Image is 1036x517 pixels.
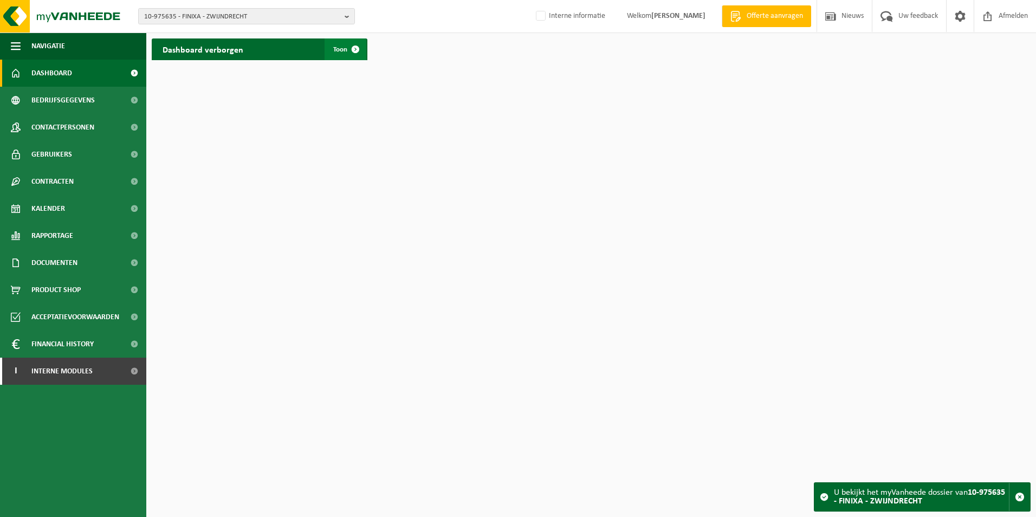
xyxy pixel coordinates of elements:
span: Contactpersonen [31,114,94,141]
span: Dashboard [31,60,72,87]
span: I [11,358,21,385]
a: Toon [325,38,366,60]
div: U bekijkt het myVanheede dossier van [834,483,1009,511]
span: Bedrijfsgegevens [31,87,95,114]
span: Rapportage [31,222,73,249]
label: Interne informatie [534,8,605,24]
button: 10-975635 - FINIXA - ZWIJNDRECHT [138,8,355,24]
span: Gebruikers [31,141,72,168]
span: 10-975635 - FINIXA - ZWIJNDRECHT [144,9,340,25]
a: Offerte aanvragen [722,5,811,27]
strong: 10-975635 - FINIXA - ZWIJNDRECHT [834,488,1005,506]
span: Toon [333,46,347,53]
h2: Dashboard verborgen [152,38,254,60]
span: Financial History [31,331,94,358]
span: Documenten [31,249,77,276]
span: Product Shop [31,276,81,303]
span: Offerte aanvragen [744,11,806,22]
span: Acceptatievoorwaarden [31,303,119,331]
span: Interne modules [31,358,93,385]
strong: [PERSON_NAME] [651,12,705,20]
span: Kalender [31,195,65,222]
span: Navigatie [31,33,65,60]
span: Contracten [31,168,74,195]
